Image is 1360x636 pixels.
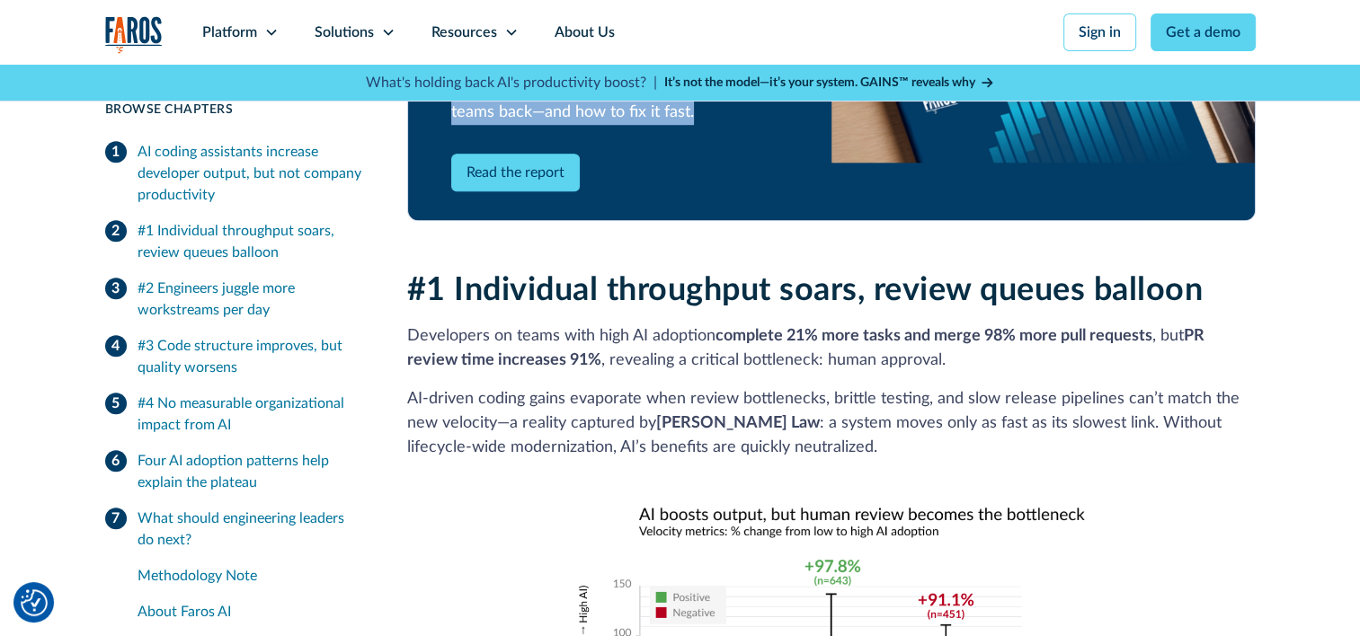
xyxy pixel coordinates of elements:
[138,141,364,206] div: AI coding assistants increase developer output, but not company productivity
[138,601,364,623] div: About Faros AI
[105,16,163,53] a: home
[105,270,364,328] a: #2 Engineers juggle more workstreams per day
[366,72,657,93] p: What's holding back AI's productivity boost? |
[451,154,580,191] a: Read the report
[664,74,995,93] a: It’s not the model—it’s your system. GAINS™ reveals why
[431,22,497,43] div: Resources
[105,385,364,443] a: #4 No measurable organizational impact from AI
[21,589,48,616] button: Cookie Settings
[138,508,364,551] div: What should engineering leaders do next?
[105,328,364,385] a: #3 Code structure improves, but quality worsens
[105,443,364,500] a: Four AI adoption patterns help explain the plateau
[138,594,364,630] a: About Faros AI
[138,220,364,263] div: #1 Individual throughput soars, review queues balloon
[138,393,364,436] div: #4 No measurable organizational impact from AI
[105,134,364,213] a: AI coding assistants increase developer output, but not company productivity
[315,22,374,43] div: Solutions
[21,589,48,616] img: Revisit consent button
[1151,13,1256,51] a: Get a demo
[407,387,1256,460] p: AI‑driven coding gains evaporate when review bottlenecks, brittle testing, and slow release pipel...
[138,335,364,378] div: #3 Code structure improves, but quality worsens
[105,213,364,270] a: #1 Individual throughput soars, review queues balloon
[105,500,364,558] a: What should engineering leaders do next?
[716,328,1152,344] strong: complete 21% more tasks and merge 98% more pull requests
[407,324,1256,373] p: Developers on teams with high AI adoption , but , revealing a critical bottleneck: human approval.
[656,415,820,431] strong: [PERSON_NAME] Law
[407,271,1256,310] h2: #1 Individual throughput soars, review queues balloon
[202,22,257,43] div: Platform
[105,101,364,119] div: Browse Chapters
[138,450,364,493] div: Four AI adoption patterns help explain the plateau
[407,328,1204,368] strong: PR review time increases 91%
[138,278,364,321] div: #2 Engineers juggle more workstreams per day
[138,558,364,594] a: Methodology Note
[664,76,975,89] strong: It’s not the model—it’s your system. GAINS™ reveals why
[1063,13,1136,51] a: Sign in
[105,16,163,53] img: Logo of the analytics and reporting company Faros.
[138,565,364,587] div: Methodology Note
